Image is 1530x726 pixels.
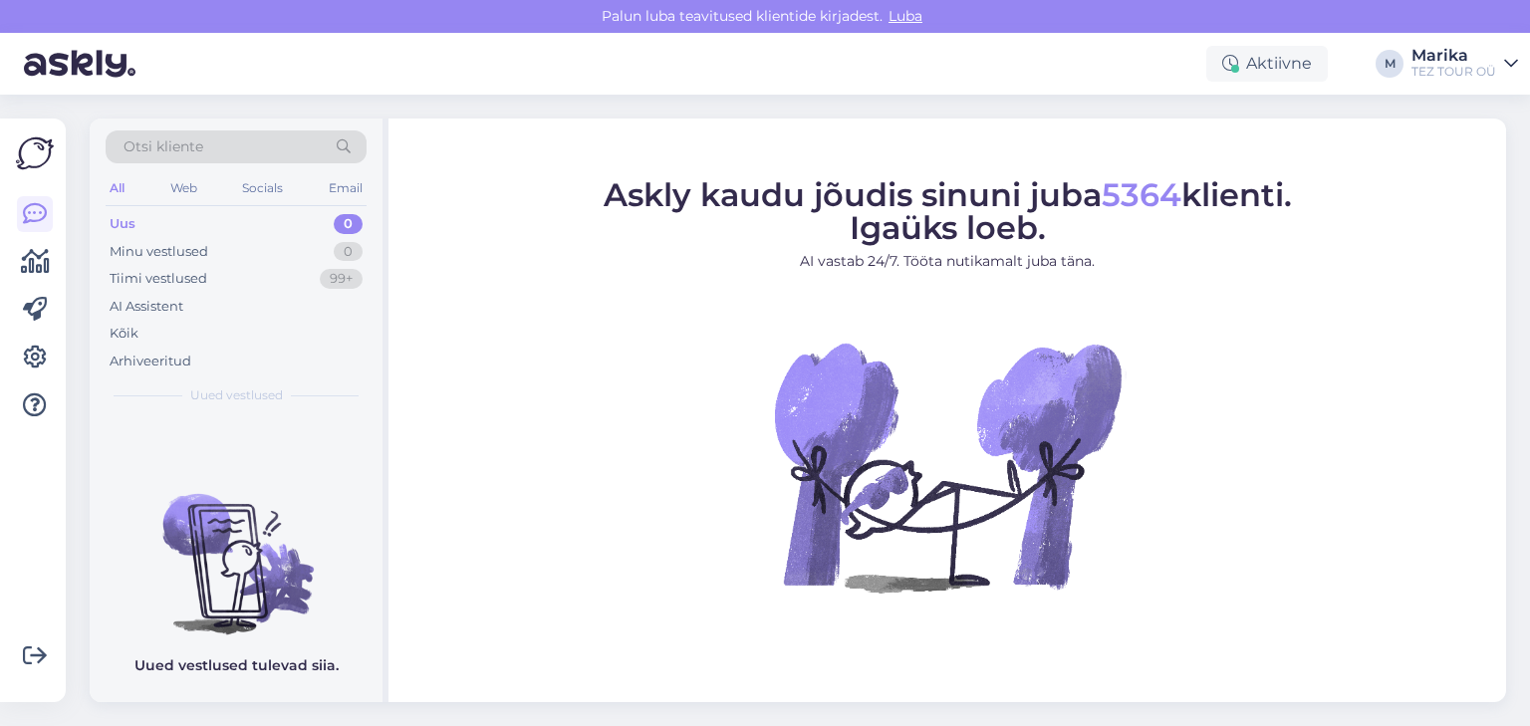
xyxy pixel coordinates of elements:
[16,134,54,172] img: Askly Logo
[325,175,367,201] div: Email
[110,324,138,344] div: Kõik
[110,214,135,234] div: Uus
[604,250,1292,271] p: AI vastab 24/7. Tööta nutikamalt juba täna.
[110,242,208,262] div: Minu vestlused
[110,352,191,371] div: Arhiveeritud
[883,7,928,25] span: Luba
[124,136,203,157] span: Otsi kliente
[238,175,287,201] div: Socials
[90,458,382,637] img: No chats
[334,214,363,234] div: 0
[1102,174,1181,213] span: 5364
[1206,46,1328,82] div: Aktiivne
[768,287,1127,645] img: No Chat active
[1376,50,1403,78] div: M
[334,242,363,262] div: 0
[166,175,201,201] div: Web
[134,655,339,676] p: Uued vestlused tulevad siia.
[106,175,128,201] div: All
[110,269,207,289] div: Tiimi vestlused
[110,297,183,317] div: AI Assistent
[190,386,283,404] span: Uued vestlused
[604,174,1292,246] span: Askly kaudu jõudis sinuni juba klienti. Igaüks loeb.
[1411,64,1496,80] div: TEZ TOUR OÜ
[320,269,363,289] div: 99+
[1411,48,1518,80] a: MarikaTEZ TOUR OÜ
[1411,48,1496,64] div: Marika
